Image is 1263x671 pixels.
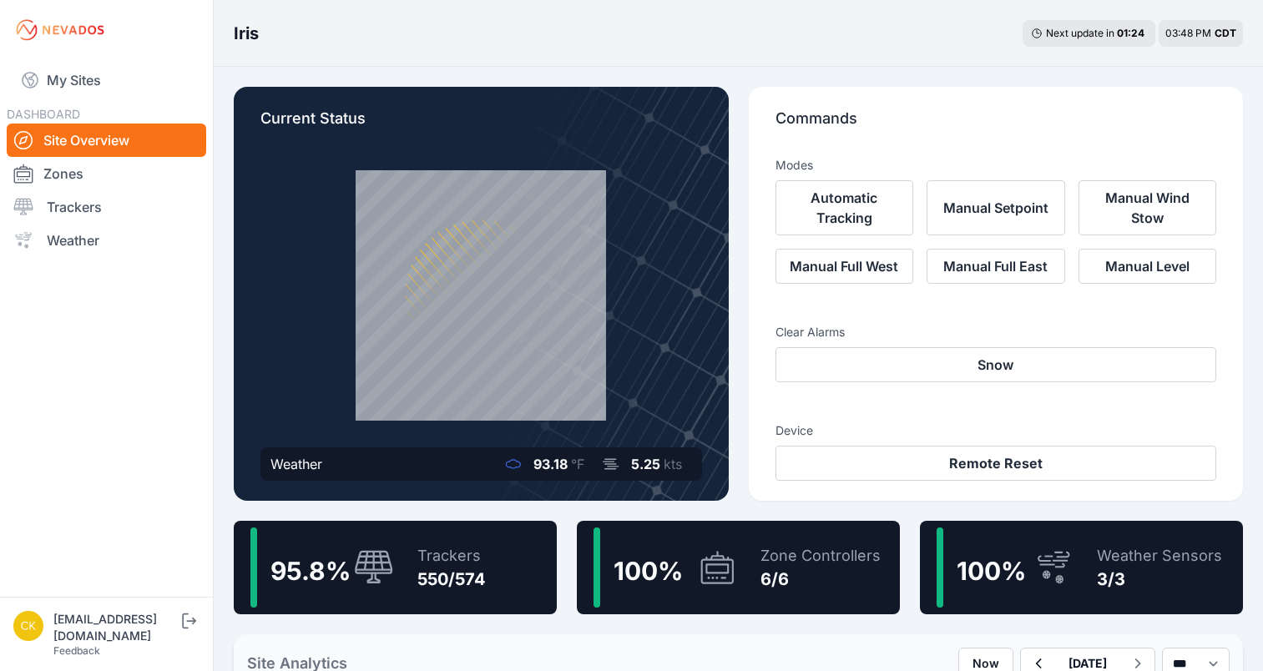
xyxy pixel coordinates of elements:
[53,644,100,657] a: Feedback
[927,180,1065,235] button: Manual Setpoint
[571,456,584,472] span: °F
[7,224,206,257] a: Weather
[775,157,813,174] h3: Modes
[775,180,914,235] button: Automatic Tracking
[533,456,568,472] span: 93.18
[417,568,486,591] div: 550/574
[664,456,682,472] span: kts
[417,544,486,568] div: Trackers
[234,521,557,614] a: 95.8%Trackers550/574
[270,454,322,474] div: Weather
[260,107,702,144] p: Current Status
[775,446,1217,481] button: Remote Reset
[614,556,683,586] span: 100 %
[7,107,80,121] span: DASHBOARD
[53,611,179,644] div: [EMAIL_ADDRESS][DOMAIN_NAME]
[13,611,43,641] img: ckent@prim.com
[7,157,206,190] a: Zones
[1097,568,1222,591] div: 3/3
[760,568,881,591] div: 6/6
[775,422,1217,439] h3: Device
[577,521,900,614] a: 100%Zone Controllers6/6
[1215,27,1236,39] span: CDT
[270,556,351,586] span: 95.8 %
[234,22,259,45] h3: Iris
[775,107,1217,144] p: Commands
[7,60,206,100] a: My Sites
[1046,27,1114,39] span: Next update in
[1079,180,1217,235] button: Manual Wind Stow
[1079,249,1217,284] button: Manual Level
[775,347,1217,382] button: Snow
[1165,27,1211,39] span: 03:48 PM
[775,324,1217,341] h3: Clear Alarms
[920,521,1243,614] a: 100%Weather Sensors3/3
[760,544,881,568] div: Zone Controllers
[1117,27,1147,40] div: 01 : 24
[775,249,914,284] button: Manual Full West
[7,124,206,157] a: Site Overview
[957,556,1026,586] span: 100 %
[13,17,107,43] img: Nevados
[7,190,206,224] a: Trackers
[234,12,259,55] nav: Breadcrumb
[1097,544,1222,568] div: Weather Sensors
[631,456,660,472] span: 5.25
[927,249,1065,284] button: Manual Full East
